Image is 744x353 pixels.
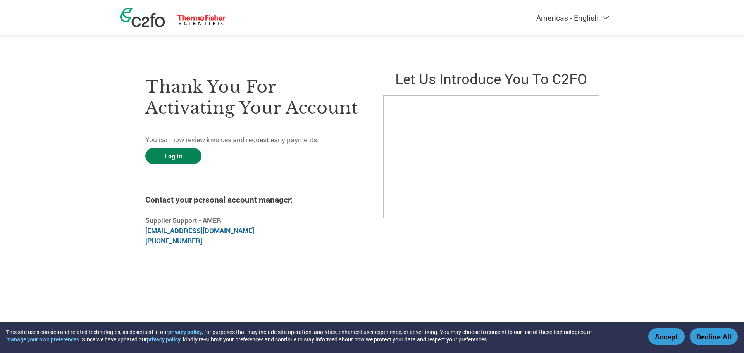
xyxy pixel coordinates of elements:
[383,95,599,218] iframe: C2FO Introduction Video
[177,13,226,27] img: Thermo Fisher Scientific
[120,8,165,27] img: c2fo logo
[6,328,637,343] div: This site uses cookies and related technologies, as described in our , for purposes that may incl...
[648,328,685,345] button: Accept
[145,148,201,164] a: Log In
[383,69,599,88] h2: Let us introduce you to C2FO
[145,226,254,235] a: [EMAIL_ADDRESS][DOMAIN_NAME]
[168,328,202,336] a: privacy policy
[690,328,738,345] button: Decline All
[147,336,181,343] a: privacy policy
[6,336,79,343] button: manage your own preferences
[145,194,361,205] h4: Contact your personal account manager:
[145,216,221,225] b: Supplier Support - AMER
[145,135,361,145] p: You can now review invoices and request early payments.
[145,76,361,118] h3: Thank you for activating your account
[145,236,202,245] a: [PHONE_NUMBER]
